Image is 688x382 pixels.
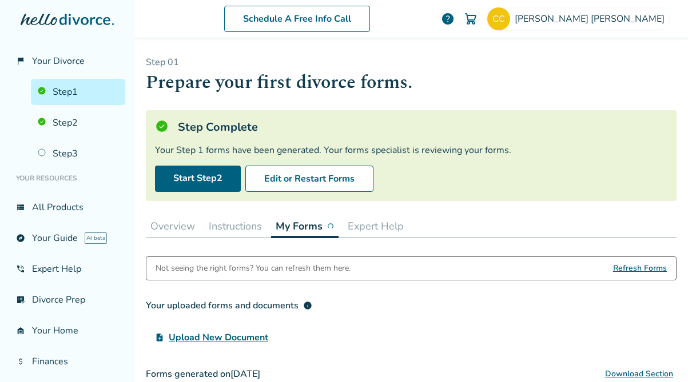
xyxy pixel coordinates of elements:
[146,215,200,238] button: Overview
[169,331,268,344] span: Upload New Document
[327,223,334,230] img: ...
[613,257,667,280] span: Refresh Forms
[9,225,125,251] a: exploreYour GuideAI beta
[146,56,677,69] p: Step 0 1
[156,257,351,280] div: Not seeing the right forms? You can refresh them here.
[515,13,669,25] span: [PERSON_NAME] [PERSON_NAME]
[441,12,455,26] a: help
[146,299,312,312] div: Your uploaded forms and documents
[155,333,164,342] span: upload_file
[271,215,339,238] button: My Forms
[178,119,258,135] h5: Step Complete
[31,79,125,105] a: Step1
[343,215,408,238] button: Expert Help
[9,348,125,375] a: attach_moneyFinances
[155,144,667,156] div: Your Step 1 forms have been generated. Your forms specialist is reviewing your forms.
[224,6,370,32] a: Schedule A Free Info Call
[155,166,241,192] a: Start Step2
[487,7,510,30] img: checy16@gmail.com
[146,69,677,96] h1: Prepare your first divorce forms.
[245,166,373,192] button: Edit or Restart Forms
[16,264,25,274] span: phone_in_talk
[31,110,125,136] a: Step2
[204,215,267,238] button: Instructions
[32,55,85,67] span: Your Divorce
[9,194,125,220] a: view_listAll Products
[9,167,125,190] li: Your Resources
[464,12,478,26] img: Cart
[9,256,125,282] a: phone_in_talkExpert Help
[9,48,125,74] a: flag_2Your Divorce
[16,357,25,366] span: attach_money
[31,140,125,167] a: Step3
[16,295,25,304] span: list_alt_check
[16,326,25,335] span: garage_home
[9,317,125,344] a: garage_homeYour Home
[16,234,25,243] span: explore
[16,203,25,212] span: view_list
[85,232,107,244] span: AI beta
[303,301,312,310] span: info
[16,57,25,66] span: flag_2
[9,287,125,313] a: list_alt_checkDivorce Prep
